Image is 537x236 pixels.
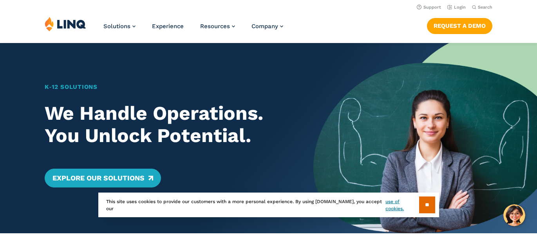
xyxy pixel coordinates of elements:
a: Login [447,5,466,10]
a: use of cookies. [385,198,419,212]
span: Search [478,5,492,10]
a: Request a Demo [427,18,492,34]
button: Hello, have a question? Let’s chat. [503,204,525,226]
a: Resources [200,23,235,30]
h1: K‑12 Solutions [45,83,291,92]
span: Company [251,23,278,30]
button: Open Search Bar [472,4,492,10]
div: This site uses cookies to provide our customers with a more personal experience. By using [DOMAIN... [98,193,439,217]
img: LINQ | K‑12 Software [45,16,86,31]
nav: Primary Navigation [103,16,283,42]
nav: Button Navigation [427,16,492,34]
a: Solutions [103,23,136,30]
span: Solutions [103,23,130,30]
a: Explore Our Solutions [45,169,161,187]
a: Company [251,23,283,30]
a: Support [417,5,441,10]
span: Resources [200,23,230,30]
a: Experience [152,23,184,30]
h2: We Handle Operations. You Unlock Potential. [45,102,291,147]
img: Home Banner [313,43,537,233]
